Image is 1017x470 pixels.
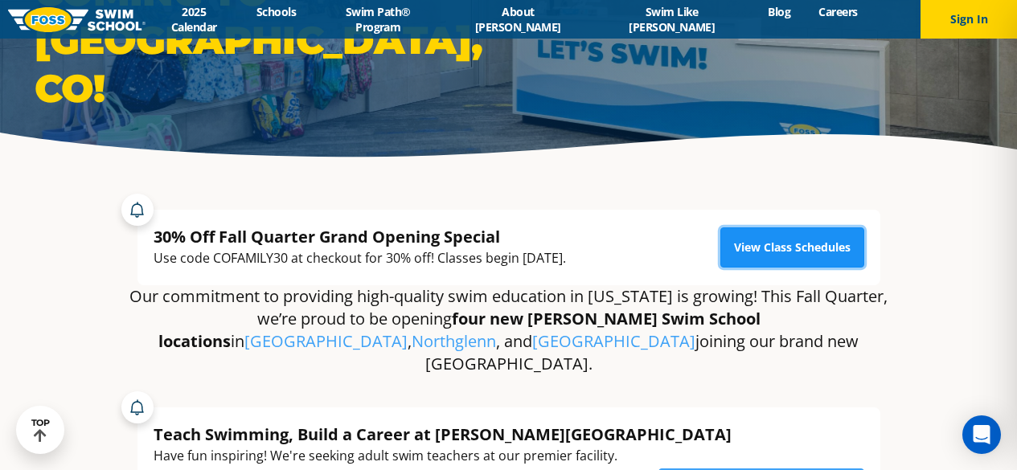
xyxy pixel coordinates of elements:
a: Swim Path® Program [310,4,446,35]
a: Northglenn [412,330,496,352]
div: Open Intercom Messenger [962,415,1001,454]
a: About [PERSON_NAME] [446,4,590,35]
a: View Class Schedules [720,227,864,268]
div: TOP [31,418,50,443]
img: FOSS Swim School Logo [8,7,146,32]
div: 30% Off Fall Quarter Grand Opening Special [154,226,566,247]
p: Our commitment to providing high-quality swim education in [US_STATE] is growing! This Fall Quart... [129,285,888,375]
strong: four new [PERSON_NAME] Swim School locations [158,308,761,352]
a: Schools [243,4,310,19]
a: Swim Like [PERSON_NAME] [590,4,754,35]
a: Blog [754,4,805,19]
div: Have fun inspiring! We're seeking adult swim teachers at our premier facility. [154,445,732,467]
div: Teach Swimming, Build a Career at [PERSON_NAME][GEOGRAPHIC_DATA] [154,423,732,445]
a: 2025 Calendar [146,4,243,35]
a: [GEOGRAPHIC_DATA] [244,330,408,352]
a: Careers [805,4,871,19]
div: Use code COFAMILY30 at checkout for 30% off! Classes begin [DATE]. [154,247,566,269]
a: [GEOGRAPHIC_DATA] [532,330,695,352]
